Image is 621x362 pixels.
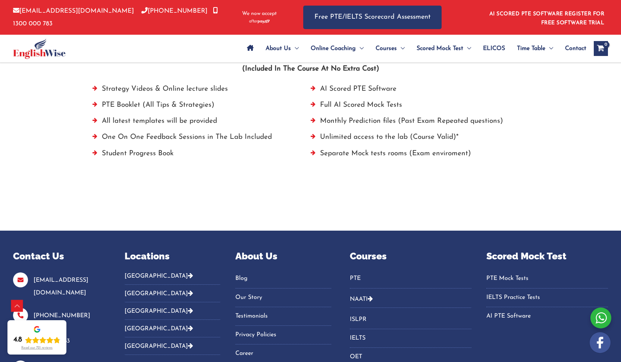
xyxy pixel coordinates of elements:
[517,35,545,62] span: Time Table
[590,332,611,353] img: white-facebook.png
[559,35,586,62] a: Contact
[477,35,511,62] a: ELICOS
[411,35,477,62] a: Scored Mock TestMenu Toggle
[34,313,90,319] a: [PHONE_NUMBER]
[235,249,331,263] p: About Us
[92,83,311,99] li: Strategy Videos & Online lecture slides
[92,147,311,163] li: Student Progress Book
[92,131,311,147] li: One On One Feedback Sessions in The Lab Included
[376,35,397,62] span: Courses
[13,249,106,263] p: Contact Us
[350,313,471,326] a: ISLPR
[125,343,193,349] a: [GEOGRAPHIC_DATA]
[125,285,220,302] button: [GEOGRAPHIC_DATA]
[350,249,471,263] p: Courses
[356,35,364,62] span: Menu Toggle
[125,337,220,355] button: [GEOGRAPHIC_DATA]
[311,35,356,62] span: Online Coaching
[350,290,471,308] button: NAATI
[486,272,608,322] nav: Menu
[266,35,291,62] span: About Us
[235,272,331,285] a: Blog
[242,10,277,18] span: We now accept
[235,329,331,341] a: Privacy Policies
[92,115,311,131] li: All latest templates will be provided
[311,115,529,131] li: Monthly Prediction files (Past Exam Repeated questions)
[235,347,331,360] a: Career
[92,99,311,115] li: PTE Booklet (All Tips & Strategies)
[125,272,220,285] button: [GEOGRAPHIC_DATA]
[260,35,305,62] a: About UsMenu Toggle
[489,11,605,26] a: AI SCORED PTE SOFTWARE REGISTER FOR FREE SOFTWARE TRIAL
[350,332,471,344] a: IELTS
[565,35,586,62] span: Contact
[311,83,529,99] li: AI Scored PTE Software
[485,5,608,29] aside: Header Widget 1
[241,35,586,62] nav: Site Navigation: Main Menu
[594,41,608,56] a: View Shopping Cart, empty
[311,131,529,147] li: Unlimited access to the lab (Course Valid)*
[125,320,220,337] button: [GEOGRAPHIC_DATA]
[545,35,553,62] span: Menu Toggle
[350,272,471,285] a: PTE
[397,35,405,62] span: Menu Toggle
[350,296,368,302] a: NAATI
[21,346,53,350] div: Read our 721 reviews
[34,277,88,296] a: [EMAIL_ADDRESS][DOMAIN_NAME]
[249,19,270,24] img: Afterpay-Logo
[291,35,299,62] span: Menu Toggle
[125,302,220,320] button: [GEOGRAPHIC_DATA]
[13,8,134,14] a: [EMAIL_ADDRESS][DOMAIN_NAME]
[305,35,370,62] a: Online CoachingMenu Toggle
[235,310,331,322] a: Testimonials
[370,35,411,62] a: CoursesMenu Toggle
[511,35,559,62] a: Time TableMenu Toggle
[235,291,331,304] a: Our Story
[13,38,66,59] img: cropped-ew-logo
[486,272,608,285] a: PTE Mock Tests
[486,249,608,263] p: Scored Mock Test
[483,35,505,62] span: ELICOS
[463,35,471,62] span: Menu Toggle
[13,8,218,26] a: 1300 000 783
[242,65,379,72] strong: (Included In The Course At No Extra Cost)
[141,8,207,14] a: [PHONE_NUMBER]
[311,99,529,115] li: Full AI Scored Mock Tests
[13,336,22,344] div: 4.8
[417,35,463,62] span: Scored Mock Test
[486,291,608,304] a: IELTS Practice Tests
[311,147,529,163] li: Separate Mock tests rooms (Exam enviroment)
[350,272,471,288] nav: Menu
[303,6,442,29] a: Free PTE/IELTS Scorecard Assessment
[486,310,608,322] a: AI PTE Software
[125,249,220,263] p: Locations
[13,336,60,344] div: Rating: 4.8 out of 5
